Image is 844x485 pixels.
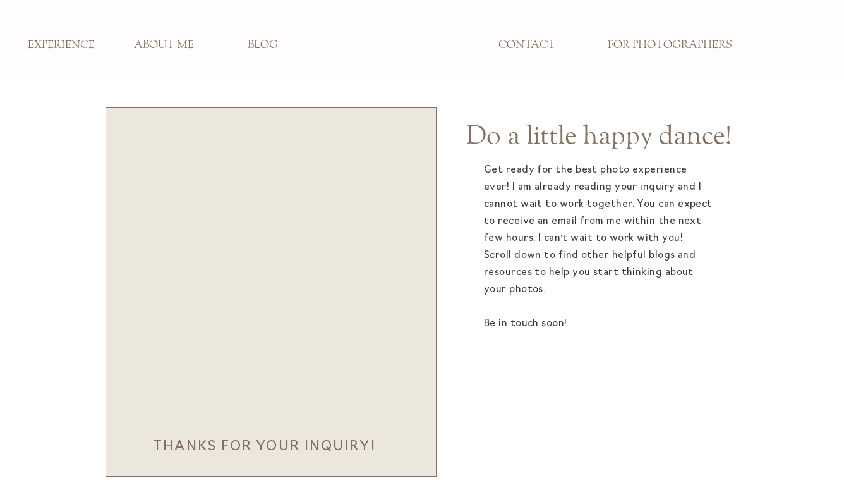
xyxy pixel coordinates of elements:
[459,121,739,147] h2: Do a little happy dance!
[484,162,713,384] p: Get ready for the best photo experience ever! I am already reading your inquiry and I cannot wait...
[149,437,380,451] h3: Thanks for your inquiry!
[485,39,569,52] a: CONTACT
[598,39,740,52] a: FOR PHOTOGRAPHERS
[20,39,103,52] a: EXPERIENCE
[122,39,205,52] a: ABOUT ME
[221,39,304,52] a: BLOG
